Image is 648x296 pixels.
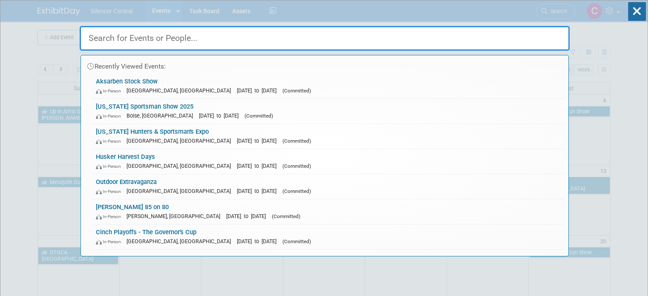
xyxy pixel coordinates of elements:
[127,238,235,244] span: [GEOGRAPHIC_DATA], [GEOGRAPHIC_DATA]
[237,188,281,194] span: [DATE] to [DATE]
[127,188,235,194] span: [GEOGRAPHIC_DATA], [GEOGRAPHIC_DATA]
[85,55,564,74] div: Recently Viewed Events:
[96,189,125,194] span: In-Person
[272,213,300,219] span: (Committed)
[127,138,235,144] span: [GEOGRAPHIC_DATA], [GEOGRAPHIC_DATA]
[282,163,311,169] span: (Committed)
[92,99,564,124] a: [US_STATE] Sportsman Show 2025 In-Person Boise, [GEOGRAPHIC_DATA] [DATE] to [DATE] (Committed)
[127,163,235,169] span: [GEOGRAPHIC_DATA], [GEOGRAPHIC_DATA]
[96,214,125,219] span: In-Person
[80,26,570,51] input: Search for Events or People...
[237,87,281,94] span: [DATE] to [DATE]
[237,163,281,169] span: [DATE] to [DATE]
[226,213,270,219] span: [DATE] to [DATE]
[92,224,564,249] a: Cinch Playoffs - The Governor's Cup In-Person [GEOGRAPHIC_DATA], [GEOGRAPHIC_DATA] [DATE] to [DAT...
[127,213,225,219] span: [PERSON_NAME], [GEOGRAPHIC_DATA]
[199,112,243,119] span: [DATE] to [DATE]
[282,239,311,244] span: (Committed)
[92,174,564,199] a: Outdoor Extravaganza In-Person [GEOGRAPHIC_DATA], [GEOGRAPHIC_DATA] [DATE] to [DATE] (Committed)
[237,138,281,144] span: [DATE] to [DATE]
[96,239,125,244] span: In-Person
[127,87,235,94] span: [GEOGRAPHIC_DATA], [GEOGRAPHIC_DATA]
[92,199,564,224] a: [PERSON_NAME] 85 on 80 In-Person [PERSON_NAME], [GEOGRAPHIC_DATA] [DATE] to [DATE] (Committed)
[127,112,197,119] span: Boise, [GEOGRAPHIC_DATA]
[245,113,273,119] span: (Committed)
[282,88,311,94] span: (Committed)
[96,164,125,169] span: In-Person
[96,88,125,94] span: In-Person
[237,238,281,244] span: [DATE] to [DATE]
[92,74,564,98] a: Aksarben Stock Show In-Person [GEOGRAPHIC_DATA], [GEOGRAPHIC_DATA] [DATE] to [DATE] (Committed)
[282,188,311,194] span: (Committed)
[282,138,311,144] span: (Committed)
[92,124,564,149] a: [US_STATE] Hunters & Sportsman's Expo In-Person [GEOGRAPHIC_DATA], [GEOGRAPHIC_DATA] [DATE] to [D...
[92,149,564,174] a: Husker Harvest Days In-Person [GEOGRAPHIC_DATA], [GEOGRAPHIC_DATA] [DATE] to [DATE] (Committed)
[96,138,125,144] span: In-Person
[96,113,125,119] span: In-Person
